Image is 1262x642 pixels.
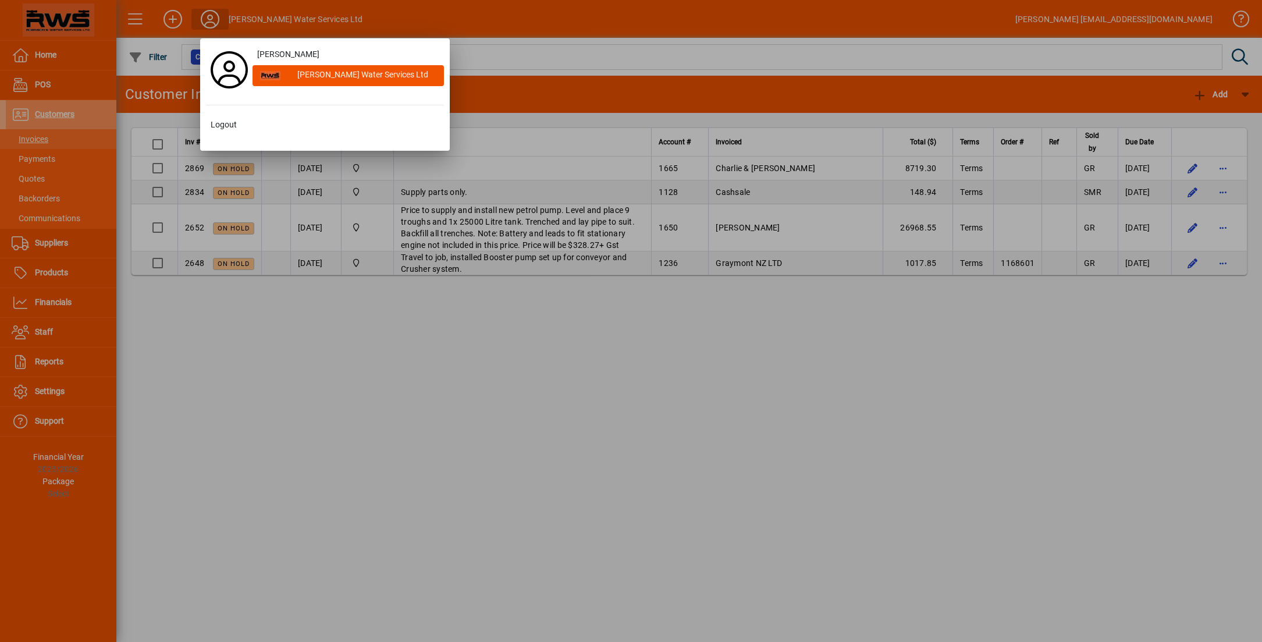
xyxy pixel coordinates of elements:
[257,48,319,61] span: [PERSON_NAME]
[288,65,444,86] div: [PERSON_NAME] Water Services Ltd
[253,44,444,65] a: [PERSON_NAME]
[206,59,253,80] a: Profile
[206,115,444,136] button: Logout
[211,119,237,131] span: Logout
[253,65,444,86] button: [PERSON_NAME] Water Services Ltd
